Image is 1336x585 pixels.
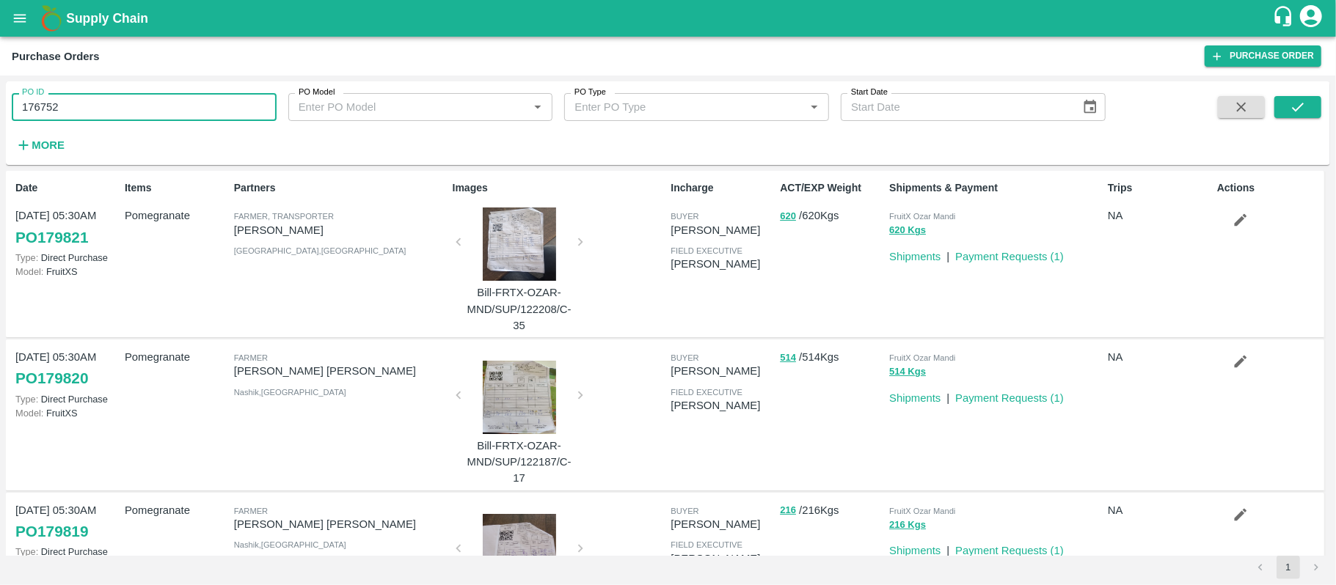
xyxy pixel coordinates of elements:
[671,551,774,567] p: [PERSON_NAME]
[234,363,447,379] p: [PERSON_NAME] [PERSON_NAME]
[1108,207,1211,224] p: NA
[1108,180,1211,196] p: Trips
[15,207,119,224] p: [DATE] 05:30AM
[15,394,38,405] span: Type:
[569,97,800,117] input: Enter PO Type
[780,502,883,519] p: / 216 Kgs
[299,87,335,98] label: PO Model
[805,97,824,117] button: Open
[15,252,38,263] span: Type:
[125,502,228,518] p: Pomegranate
[234,212,334,221] span: Farmer, Transporter
[889,545,941,556] a: Shipments
[125,349,228,365] p: Pomegranate
[234,507,268,515] span: Farmer
[234,388,346,397] span: Nashik , [GEOGRAPHIC_DATA]
[234,516,447,532] p: [PERSON_NAME] [PERSON_NAME]
[234,246,406,255] span: [GEOGRAPHIC_DATA] , [GEOGRAPHIC_DATA]
[889,392,941,404] a: Shipments
[1298,3,1324,34] div: account of current user
[15,180,119,196] p: Date
[32,139,65,151] strong: More
[234,540,346,549] span: Nashik , [GEOGRAPHIC_DATA]
[889,517,926,534] button: 216 Kgs
[671,246,742,255] span: field executive
[15,251,119,265] p: Direct Purchase
[15,518,88,545] a: PO179819
[15,365,88,391] a: PO179820
[671,516,774,532] p: [PERSON_NAME]
[889,353,955,362] span: FruitX Ozar Mandi
[889,507,955,515] span: FruitX Ozar Mandi
[12,47,100,66] div: Purchase Orders
[780,180,883,196] p: ACT/EXP Weight
[125,180,228,196] p: Items
[234,222,447,238] p: [PERSON_NAME]
[22,87,44,98] label: PO ID
[12,133,68,158] button: More
[671,222,774,238] p: [PERSON_NAME]
[671,212,698,221] span: buyer
[671,363,774,379] p: [PERSON_NAME]
[15,265,119,279] p: FruitXS
[671,256,774,272] p: [PERSON_NAME]
[941,384,949,406] div: |
[889,364,926,380] button: 514 Kgs
[1272,5,1298,32] div: customer-support
[464,438,574,487] p: Bill-FRTX-OZAR-MND/SUP/122187/C-17
[66,8,1272,29] a: Supply Chain
[15,266,43,277] span: Model:
[780,502,796,519] button: 216
[12,93,277,121] input: Enter PO ID
[941,243,949,265] div: |
[889,180,1102,196] p: Shipments & Payment
[1205,45,1321,67] a: Purchase Order
[37,4,66,33] img: logo
[671,397,774,413] p: [PERSON_NAME]
[234,353,268,362] span: Farmer
[889,222,926,239] button: 620 Kgs
[1108,349,1211,365] p: NA
[464,284,574,334] p: Bill-FRTX-OZAR-MND/SUP/122208/C-35
[851,87,888,98] label: Start Date
[3,1,37,35] button: open drawer
[889,212,955,221] span: FruitX Ozar Mandi
[234,180,447,196] p: Partners
[671,540,742,549] span: field executive
[15,406,119,420] p: FruitXS
[66,11,148,26] b: Supply Chain
[1277,556,1300,579] button: page 1
[1108,502,1211,518] p: NA
[15,546,38,557] span: Type:
[955,392,1064,404] a: Payment Requests (1)
[1076,93,1104,121] button: Choose date
[15,392,119,406] p: Direct Purchase
[780,208,796,225] button: 620
[15,224,88,251] a: PO179821
[955,545,1064,556] a: Payment Requests (1)
[1246,556,1330,579] nav: pagination navigation
[574,87,606,98] label: PO Type
[955,251,1064,262] a: Payment Requests (1)
[941,537,949,559] div: |
[1217,180,1321,196] p: Actions
[780,349,883,366] p: / 514 Kgs
[15,408,43,419] span: Model:
[15,502,119,518] p: [DATE] 05:30AM
[15,545,119,559] p: Direct Purchase
[453,180,665,196] p: Images
[780,207,883,224] p: / 620 Kgs
[671,507,698,515] span: buyer
[125,207,228,224] p: Pomegranate
[528,97,547,117] button: Open
[889,251,941,262] a: Shipments
[15,349,119,365] p: [DATE] 05:30AM
[780,350,796,367] button: 514
[671,353,698,362] span: buyer
[671,180,774,196] p: Incharge
[841,93,1070,121] input: Start Date
[671,388,742,397] span: field executive
[293,97,525,117] input: Enter PO Model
